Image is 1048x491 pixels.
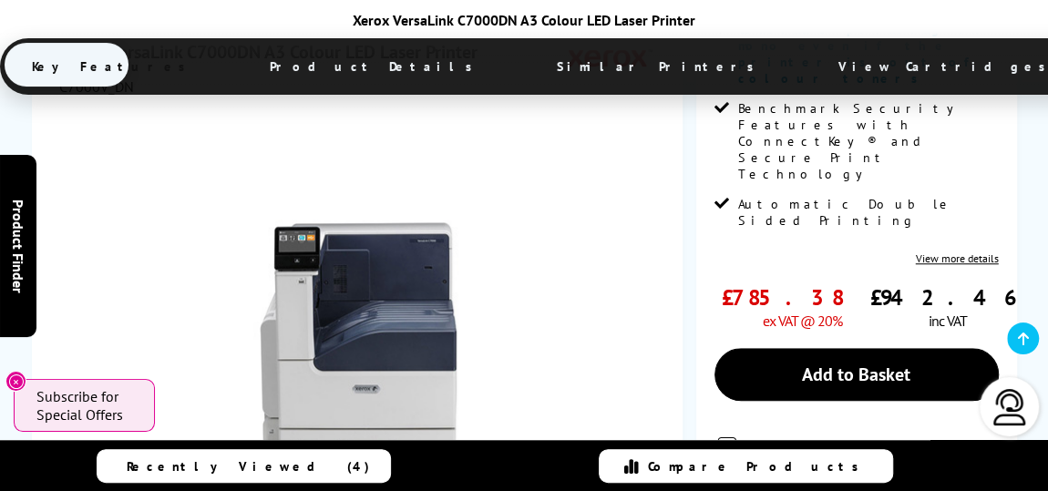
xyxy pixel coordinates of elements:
a: Add to Basket [714,348,999,401]
span: Subscribe for Special Offers [36,387,137,424]
span: Key Features [5,45,222,88]
span: Compare Products [648,458,868,475]
img: Xerox VersaLink C7000DN [180,132,538,489]
span: Similar Printers [529,45,791,88]
span: Product Details [242,45,509,88]
a: Recently Viewed (4) [97,449,391,483]
span: Benchmark Security Features with ConnectKey® and Secure Print Technology [738,100,999,182]
button: Close [5,371,26,392]
a: Compare Products [599,449,893,483]
img: user-headset-light.svg [991,389,1028,425]
span: Recently Viewed (4) [127,458,370,475]
span: £942.46 [870,283,1024,312]
span: Only 3 left [758,437,825,455]
span: Product Finder [9,199,27,292]
a: View more details [916,251,999,265]
span: ex VAT @ 20% [763,312,842,330]
div: for FREE Next Day Delivery [758,437,999,455]
span: £785.38 [722,283,842,312]
span: inc VAT [929,312,967,330]
span: Automatic Double Sided Printing [738,196,999,229]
